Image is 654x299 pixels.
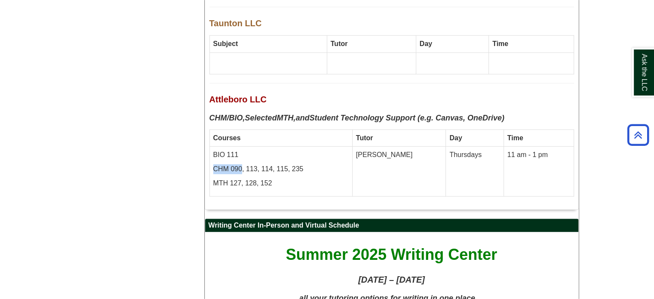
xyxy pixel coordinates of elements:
[310,114,504,122] strong: Student Technology Support (e.g. Canvas, OneDrive)
[507,134,523,142] strong: Time
[213,179,349,188] p: MTH 127, 128, 152
[213,40,238,47] b: Subject
[209,18,262,28] span: Taunton LLC
[213,150,349,160] p: BIO 111
[331,40,348,47] strong: Tutor
[213,134,241,142] strong: Courses
[277,114,296,122] b: MTH,
[449,134,462,142] strong: Day
[209,95,267,104] span: Attleboro LLC
[205,219,578,232] h2: Writing Center In-Person and Virtual Schedule
[624,129,652,141] a: Back to Top
[209,114,245,122] b: CHM/BIO,
[296,114,310,122] b: and
[420,40,432,47] strong: Day
[356,134,373,142] strong: Tutor
[286,246,497,263] span: Summer 2025 Writing Center
[449,150,500,160] p: Thursdays
[352,147,446,197] td: [PERSON_NAME]
[272,114,277,122] strong: d
[492,40,508,47] strong: Time
[213,164,349,174] p: CHM 090, 113, 114, 115, 235
[358,275,425,284] strong: [DATE] – [DATE]
[507,150,570,160] p: 11 am - 1 pm
[245,114,272,122] strong: Selecte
